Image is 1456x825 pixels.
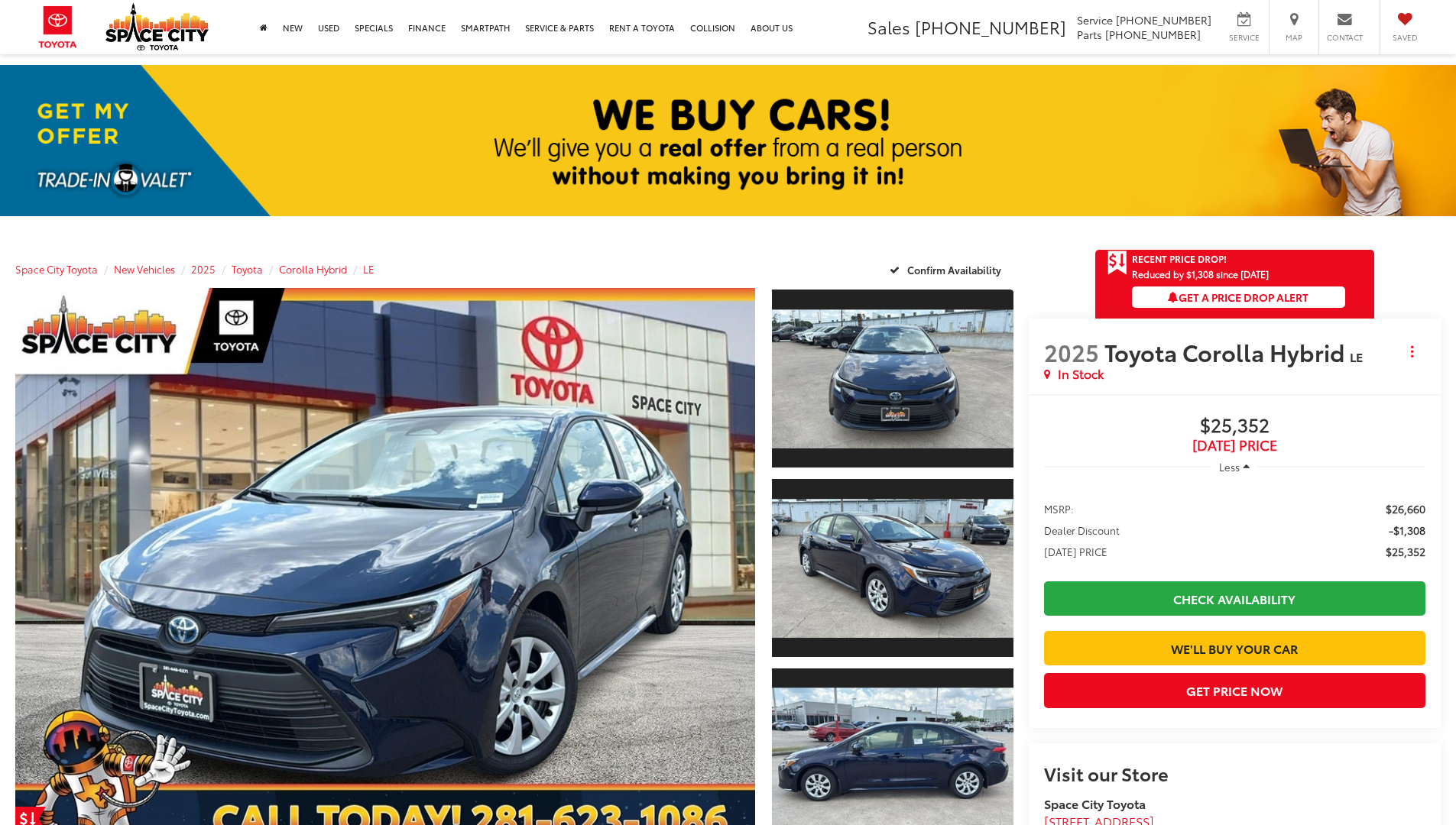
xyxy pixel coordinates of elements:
[1044,438,1425,453] span: [DATE] Price
[1044,763,1425,783] h2: Visit our Store
[881,256,1013,283] button: Confirm Availability
[1077,12,1113,27] span: Service
[1219,460,1240,474] span: Less
[1168,290,1308,305] span: Get a Price Drop Alert
[232,262,263,276] a: Toyota
[1044,631,1425,665] a: We'll Buy Your Car
[769,499,1015,637] img: 2025 Toyota Corolla Hybrid LE
[1350,348,1363,365] span: LE
[907,263,1001,277] span: Confirm Availability
[1116,12,1211,27] span: [PHONE_NUMBER]
[1044,544,1107,559] span: [DATE] PRICE
[769,309,1015,448] img: 2025 Toyota Corolla Hybrid LE
[1077,27,1102,42] span: Parts
[1044,415,1425,438] span: $25,352
[1132,252,1227,265] span: Recent Price Drop!
[1107,250,1127,276] span: Get Price Drop Alert
[1105,27,1201,42] span: [PHONE_NUMBER]
[15,262,98,276] a: Space City Toyota
[1058,365,1104,383] span: In Stock
[1044,501,1074,516] span: MSRP:
[1411,345,1413,357] span: dropdown dots
[772,477,1013,658] a: Expand Photo 2
[1044,581,1425,616] a: Check Availability
[1327,32,1363,43] span: Contact
[1095,250,1374,268] a: Get Price Drop Alert Recent Price Drop!
[1388,32,1422,43] span: Saved
[772,288,1013,469] a: Expand Photo 1
[363,262,375,276] a: LE
[915,15,1066,39] span: [PHONE_NUMBER]
[1044,794,1146,812] strong: Space City Toyota
[1399,338,1425,365] button: Actions
[1227,32,1261,43] span: Service
[279,262,347,276] a: Corolla Hybrid
[105,3,209,50] img: Space City Toyota
[1211,453,1257,480] button: Less
[1389,522,1425,538] span: -$1,308
[1044,522,1120,538] span: Dealer Discount
[1132,269,1345,279] span: Reduced by $1,308 since [DATE]
[1104,335,1350,368] span: Toyota Corolla Hybrid
[1044,673,1425,707] button: Get Price Now
[1386,501,1425,516] span: $26,660
[114,262,175,276] a: New Vehicles
[1044,335,1099,368] span: 2025
[191,262,216,276] a: 2025
[1386,544,1425,559] span: $25,352
[867,15,910,39] span: Sales
[1277,32,1311,43] span: Map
